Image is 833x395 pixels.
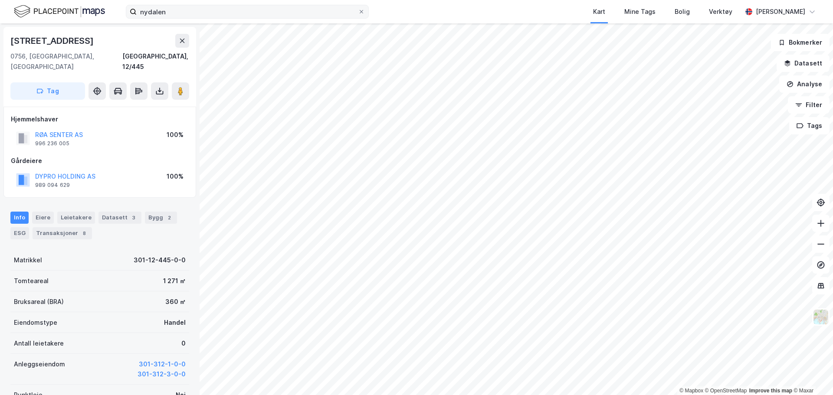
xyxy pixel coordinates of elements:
[134,255,186,265] div: 301-12-445-0-0
[80,229,89,238] div: 8
[14,359,65,369] div: Anleggseiendom
[139,359,186,369] button: 301-312-1-0-0
[165,213,174,222] div: 2
[167,171,184,182] div: 100%
[790,353,833,395] iframe: Chat Widget
[779,75,830,93] button: Analyse
[777,55,830,72] button: Datasett
[10,82,85,100] button: Tag
[137,5,358,18] input: Søk på adresse, matrikkel, gårdeiere, leietakere eller personer
[14,317,57,328] div: Eiendomstype
[675,7,690,17] div: Bolig
[181,338,186,349] div: 0
[145,212,177,224] div: Bygg
[122,51,189,72] div: [GEOGRAPHIC_DATA], 12/445
[14,338,64,349] div: Antall leietakere
[11,156,189,166] div: Gårdeiere
[771,34,830,51] button: Bokmerker
[790,353,833,395] div: Kontrollprogram for chat
[756,7,805,17] div: [PERSON_NAME]
[10,227,29,239] div: ESG
[789,117,830,134] button: Tags
[138,369,186,379] button: 301-312-3-0-0
[164,317,186,328] div: Handel
[32,212,54,224] div: Eiere
[167,130,184,140] div: 100%
[98,212,141,224] div: Datasett
[624,7,656,17] div: Mine Tags
[14,276,49,286] div: Tomteareal
[129,213,138,222] div: 3
[813,309,829,325] img: Z
[11,114,189,124] div: Hjemmelshaver
[10,212,29,224] div: Info
[57,212,95,224] div: Leietakere
[749,388,792,394] a: Improve this map
[679,388,703,394] a: Mapbox
[709,7,732,17] div: Verktøy
[10,51,122,72] div: 0756, [GEOGRAPHIC_DATA], [GEOGRAPHIC_DATA]
[14,4,105,19] img: logo.f888ab2527a4732fd821a326f86c7f29.svg
[788,96,830,114] button: Filter
[163,276,186,286] div: 1 271 ㎡
[33,227,92,239] div: Transaksjoner
[705,388,747,394] a: OpenStreetMap
[165,297,186,307] div: 360 ㎡
[10,34,95,48] div: [STREET_ADDRESS]
[35,140,69,147] div: 996 236 005
[14,255,42,265] div: Matrikkel
[593,7,605,17] div: Kart
[35,182,70,189] div: 989 094 629
[14,297,64,307] div: Bruksareal (BRA)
